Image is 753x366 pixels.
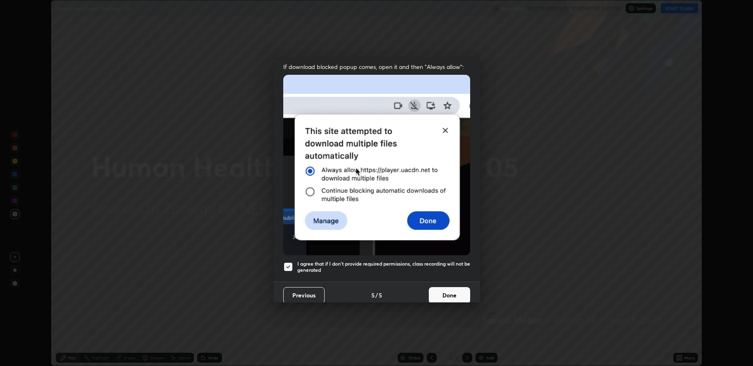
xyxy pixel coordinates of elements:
button: Done [429,287,470,304]
h4: / [375,291,378,299]
span: If download blocked popup comes, open it and then "Always allow": [283,63,470,71]
img: downloads-permission-blocked.gif [283,75,470,255]
h4: 5 [371,291,375,299]
h5: I agree that if I don't provide required permissions, class recording will not be generated [297,261,470,273]
button: Previous [283,287,325,304]
h4: 5 [379,291,382,299]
